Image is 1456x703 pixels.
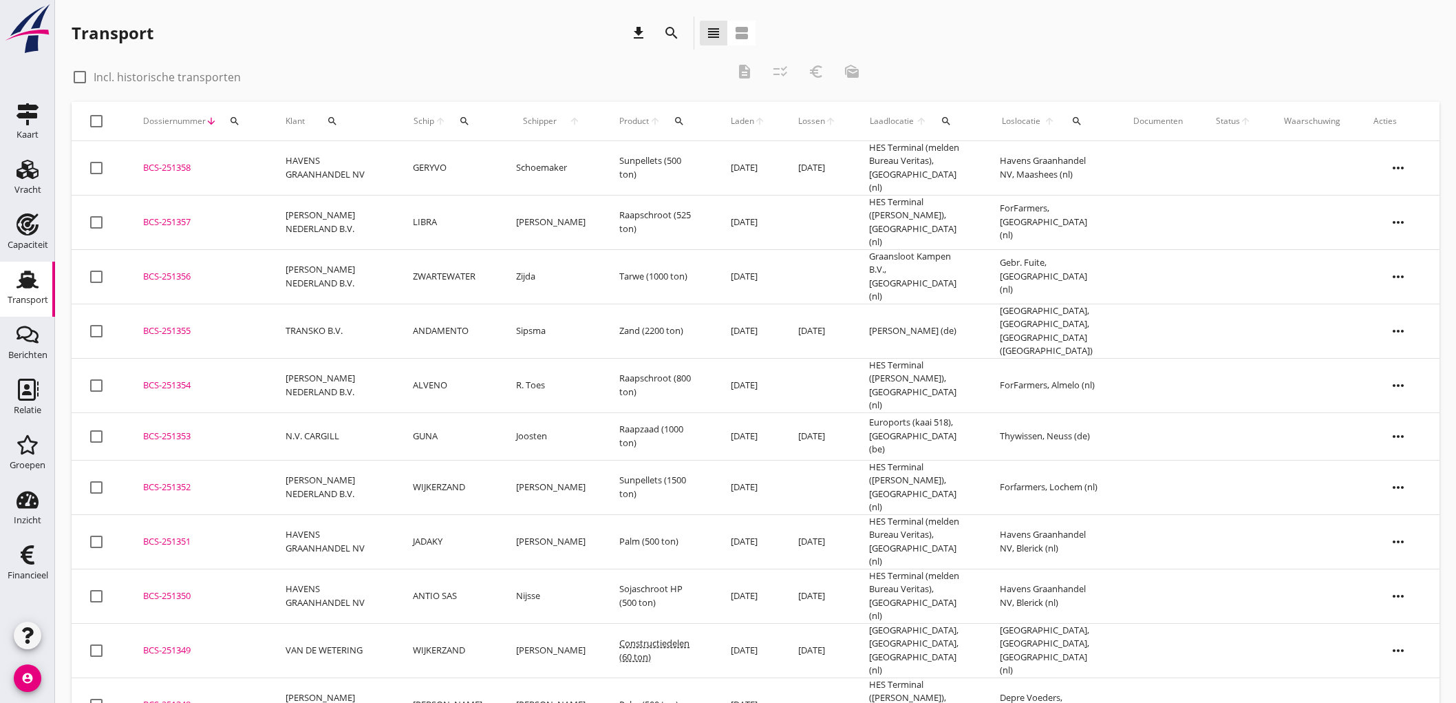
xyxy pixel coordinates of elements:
[914,116,928,127] i: arrow_upward
[782,141,853,196] td: [DATE]
[413,115,434,127] span: Schip
[1379,417,1417,456] i: more_horiz
[853,569,984,623] td: HES Terminal (melden Bureau Veritas), [GEOGRAPHIC_DATA] (nl)
[396,460,500,514] td: WIJKERZAND
[500,249,603,304] td: Zijda
[396,412,500,460] td: GUNA
[269,460,396,514] td: [PERSON_NAME] NEDERLAND B.V.
[603,358,714,412] td: Raapschroot (800 ton)
[941,116,952,127] i: search
[630,25,647,41] i: download
[516,115,562,127] span: Schipper
[1379,468,1417,507] i: more_horiz
[782,623,853,678] td: [DATE]
[714,358,782,412] td: [DATE]
[1379,631,1417,670] i: more_horiz
[663,25,680,41] i: search
[14,185,41,194] div: Vracht
[269,623,396,678] td: VAN DE WETERING
[143,589,253,603] div: BCS-251350
[714,304,782,358] td: [DATE]
[782,569,853,623] td: [DATE]
[983,141,1117,196] td: Havens Graanhandel NV, Maashees (nl)
[853,304,984,358] td: [PERSON_NAME] (de)
[1379,523,1417,561] i: more_horiz
[603,141,714,196] td: Sunpellets (500 ton)
[1379,258,1417,296] i: more_horiz
[782,514,853,569] td: [DATE]
[8,571,48,580] div: Financieel
[143,535,253,549] div: BCS-251351
[500,514,603,569] td: [PERSON_NAME]
[206,116,217,127] i: arrow_downward
[269,304,396,358] td: TRANSKO B.V.
[327,116,338,127] i: search
[1373,115,1423,127] div: Acties
[983,358,1117,412] td: ForFarmers, Almelo (nl)
[619,115,650,127] span: Product
[500,304,603,358] td: Sipsma
[619,637,689,663] span: Constructiedelen (60 ton)
[1379,312,1417,350] i: more_horiz
[983,514,1117,569] td: Havens Graanhandel NV, Blerick (nl)
[983,623,1117,678] td: [GEOGRAPHIC_DATA], [GEOGRAPHIC_DATA], [GEOGRAPHIC_DATA] (nl)
[853,514,984,569] td: HES Terminal (melden Bureau Veritas), [GEOGRAPHIC_DATA] (nl)
[143,161,253,175] div: BCS-251358
[734,25,750,41] i: view_agenda
[14,406,41,415] div: Relatie
[94,70,241,84] label: Incl. historische transporten
[10,461,45,470] div: Groepen
[603,249,714,304] td: Tarwe (1000 ton)
[603,569,714,623] td: Sojaschroot HP (500 ton)
[674,116,685,127] i: search
[500,412,603,460] td: Joosten
[269,249,396,304] td: [PERSON_NAME] NEDERLAND B.V.
[1133,115,1183,127] div: Documenten
[8,295,48,304] div: Transport
[650,116,661,127] i: arrow_upward
[1284,115,1340,127] div: Waarschuwing
[396,304,500,358] td: ANDAMENTO
[229,116,240,127] i: search
[853,358,984,412] td: HES Terminal ([PERSON_NAME]), [GEOGRAPHIC_DATA] (nl)
[269,412,396,460] td: N.V. CARGILL
[983,460,1117,514] td: Forfarmers, Lochem (nl)
[1379,366,1417,405] i: more_horiz
[143,270,253,284] div: BCS-251356
[500,141,603,196] td: Schoemaker
[714,249,782,304] td: [DATE]
[1240,116,1251,127] i: arrow_upward
[396,623,500,678] td: WIJKERZAND
[1379,203,1417,242] i: more_horiz
[14,664,41,692] i: account_circle
[714,514,782,569] td: [DATE]
[1071,116,1082,127] i: search
[500,569,603,623] td: Nijsse
[143,379,253,392] div: BCS-251354
[853,623,984,678] td: [GEOGRAPHIC_DATA], [GEOGRAPHIC_DATA], [GEOGRAPHIC_DATA] (nl)
[72,22,153,44] div: Transport
[782,304,853,358] td: [DATE]
[705,25,722,41] i: view_headline
[853,195,984,249] td: HES Terminal ([PERSON_NAME]), [GEOGRAPHIC_DATA] (nl)
[143,430,253,443] div: BCS-251353
[396,195,500,249] td: LIBRA
[798,115,825,127] span: Lossen
[714,569,782,623] td: [DATE]
[983,249,1117,304] td: Gebr. Fuite, [GEOGRAPHIC_DATA] (nl)
[143,481,253,494] div: BCS-251352
[603,460,714,514] td: Sunpellets (1500 ton)
[853,412,984,460] td: Euroports (kaai 518), [GEOGRAPHIC_DATA] (be)
[1216,115,1240,127] span: Status
[8,240,48,249] div: Capaciteit
[14,516,41,525] div: Inzicht
[563,116,586,127] i: arrow_upward
[396,569,500,623] td: ANTIO SAS
[396,249,500,304] td: ZWARTEWATER
[1379,149,1417,187] i: more_horiz
[754,116,765,127] i: arrow_upward
[853,249,984,304] td: Graansloot Kampen B.V., [GEOGRAPHIC_DATA] (nl)
[1042,116,1057,127] i: arrow_upward
[396,141,500,196] td: GERYVO
[714,141,782,196] td: [DATE]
